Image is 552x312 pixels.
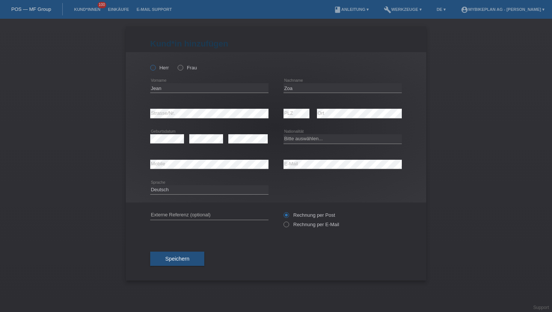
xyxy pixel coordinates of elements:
[284,222,339,227] label: Rechnung per E-Mail
[150,65,169,70] label: Herr
[178,65,182,70] input: Frau
[133,7,176,12] a: E-Mail Support
[533,305,549,310] a: Support
[284,212,335,218] label: Rechnung per Post
[284,222,288,231] input: Rechnung per E-Mail
[178,65,197,70] label: Frau
[330,7,373,12] a: bookAnleitung ▾
[98,2,107,8] span: 100
[150,252,204,266] button: Speichern
[457,7,548,12] a: account_circleMybikeplan AG - [PERSON_NAME] ▾
[11,6,51,12] a: POS — MF Group
[165,256,189,262] span: Speichern
[284,212,288,222] input: Rechnung per Post
[380,7,425,12] a: buildWerkzeuge ▾
[461,6,468,13] i: account_circle
[70,7,104,12] a: Kund*innen
[150,39,402,48] h1: Kund*in hinzufügen
[150,65,155,70] input: Herr
[433,7,449,12] a: DE ▾
[384,6,391,13] i: build
[334,6,341,13] i: book
[104,7,133,12] a: Einkäufe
